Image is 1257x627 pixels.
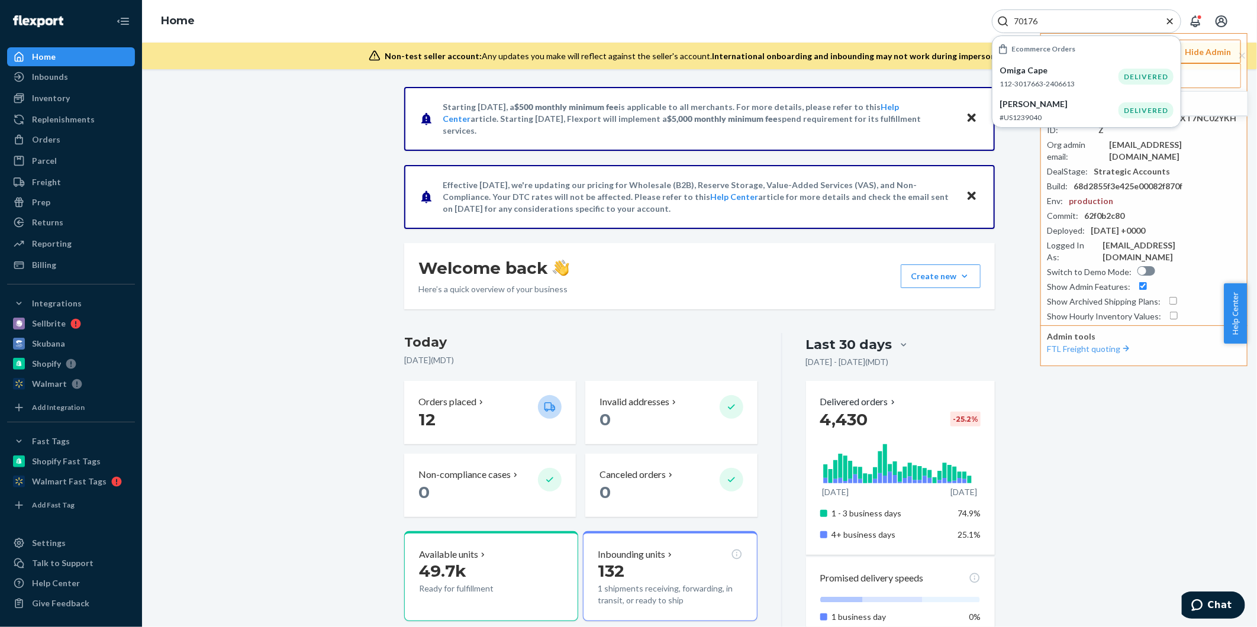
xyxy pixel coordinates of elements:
[820,571,924,585] p: Promised delivery speeds
[958,508,981,518] span: 74.9%
[32,298,82,309] div: Integrations
[7,234,135,253] a: Reporting
[1119,69,1174,85] div: DELIVERED
[1119,102,1174,118] div: DELIVERED
[7,89,135,108] a: Inventory
[7,398,135,417] a: Add Integration
[1000,79,1119,89] p: 112-3017663-2406613
[1047,195,1063,207] div: Env :
[419,561,466,581] span: 49.7k
[32,259,56,271] div: Billing
[419,583,528,594] p: Ready for fulfillment
[404,531,578,621] button: Available units49.7kReady for fulfillment
[710,192,758,202] a: Help Center
[1047,331,1241,342] p: Admin tools
[7,334,135,353] a: Skubana
[1103,240,1241,263] div: [EMAIL_ADDRESS][DOMAIN_NAME]
[418,257,569,279] h1: Welcome back
[1182,592,1245,621] iframe: Opens a widget where you can chat to one of our agents
[1210,9,1233,33] button: Open account menu
[32,51,56,63] div: Home
[585,454,757,517] button: Canceled orders 0
[385,50,1019,62] div: Any updates you make will reflect against the seller's account.
[385,51,482,61] span: Non-test seller account:
[1047,266,1132,278] div: Switch to Demo Mode :
[820,395,898,409] p: Delivered orders
[7,354,135,373] a: Shopify
[600,395,669,409] p: Invalid addresses
[832,529,949,541] p: 4+ business days
[32,176,61,188] div: Freight
[32,134,60,146] div: Orders
[820,409,868,429] span: 4,430
[418,409,436,429] span: 12
[583,531,757,621] button: Inbounding units1321 shipments receiving, forwarding, in transit, or ready to ship
[7,67,135,86] a: Inbounds
[7,472,135,491] a: Walmart Fast Tags
[418,468,511,481] p: Non-compliance cases
[1184,9,1207,33] button: Open notifications
[7,432,135,451] button: Fast Tags
[901,264,981,288] button: Create new
[32,338,65,350] div: Skubana
[958,529,981,539] span: 25.1%
[404,454,576,517] button: Non-compliance cases 0
[7,554,135,573] button: Talk to Support
[514,102,618,112] span: $500 monthly minimum fee
[832,611,949,623] p: 1 business day
[7,47,135,66] a: Home
[32,455,101,467] div: Shopify Fast Tags
[1094,166,1170,177] div: Strategic Accounts
[1084,210,1124,222] div: 62f0b2c80
[32,71,68,83] div: Inbounds
[404,354,758,366] p: [DATE] ( MDT )
[7,496,135,515] a: Add Fast Tag
[832,508,949,519] p: 1 - 3 business days
[600,409,611,429] span: 0
[32,378,67,390] div: Walmart
[1047,225,1085,237] div: Deployed :
[1047,344,1132,354] a: FTL Freight quoting
[7,574,135,593] a: Help Center
[964,110,979,127] button: Close
[7,110,135,129] a: Replenishments
[7,314,135,333] a: Sellbrite
[1110,139,1241,163] div: [EMAIL_ADDRESS][DOMAIN_NAME]
[7,213,135,232] a: Returns
[7,294,135,313] button: Integrations
[32,537,66,549] div: Settings
[1047,296,1161,308] div: Show Archived Shipping Plans :
[152,4,204,38] ol: breadcrumbs
[1011,45,1075,53] h6: Ecommerce Orders
[951,486,978,498] p: [DATE]
[32,155,57,167] div: Parcel
[32,196,50,208] div: Prep
[32,557,94,569] div: Talk to Support
[667,114,778,124] span: $5,000 monthly minimum fee
[443,179,955,215] p: Effective [DATE], we're updating our pricing for Wholesale (B2B), Reserve Storage, Value-Added Se...
[32,92,70,104] div: Inventory
[404,333,758,352] h3: Today
[7,193,135,212] a: Prep
[1000,98,1119,110] p: [PERSON_NAME]
[997,15,1009,27] svg: Search Icon
[7,151,135,170] a: Parcel
[404,381,576,444] button: Orders placed 12
[7,594,135,613] button: Give Feedback
[32,358,61,370] div: Shopify
[1047,180,1068,192] div: Build :
[1047,311,1161,322] div: Show Hourly Inventory Values :
[7,374,135,393] a: Walmart
[553,260,569,276] img: hand-wave emoji
[1224,283,1247,344] span: Help Center
[161,14,195,27] a: Home
[32,318,66,329] div: Sellbrite
[13,15,63,27] img: Flexport logo
[443,101,955,137] p: Starting [DATE], a is applicable to all merchants. For more details, please refer to this article...
[823,486,849,498] p: [DATE]
[598,561,624,581] span: 132
[964,188,979,205] button: Close
[1047,240,1097,263] div: Logged In As :
[7,452,135,471] a: Shopify Fast Tags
